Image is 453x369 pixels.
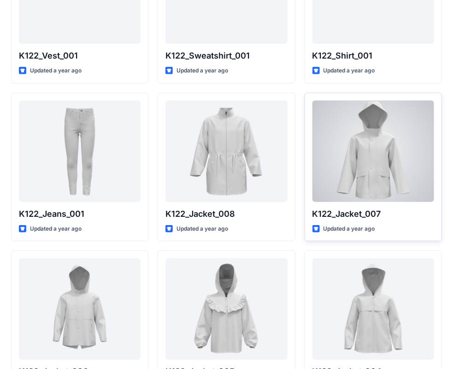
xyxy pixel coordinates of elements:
p: K122_Jacket_008 [165,208,287,220]
p: K122_Jeans_001 [19,208,141,220]
a: K122_Jacket_008 [165,101,287,202]
a: K122_Jacket_006 [19,258,141,360]
p: Updated a year ago [324,224,375,234]
p: Updated a year ago [30,224,82,234]
p: K122_Vest_001 [19,49,141,62]
p: Updated a year ago [30,66,82,76]
p: Updated a year ago [176,66,228,76]
p: K122_Shirt_001 [312,49,434,62]
a: K122_Jacket_007 [312,101,434,202]
a: K122_Jacket_005 [165,258,287,360]
a: K122_Jacket_004 [312,258,434,360]
p: K122_Sweatshirt_001 [165,49,287,62]
p: Updated a year ago [176,224,228,234]
a: K122_Jeans_001 [19,101,141,202]
p: Updated a year ago [324,66,375,76]
p: K122_Jacket_007 [312,208,434,220]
